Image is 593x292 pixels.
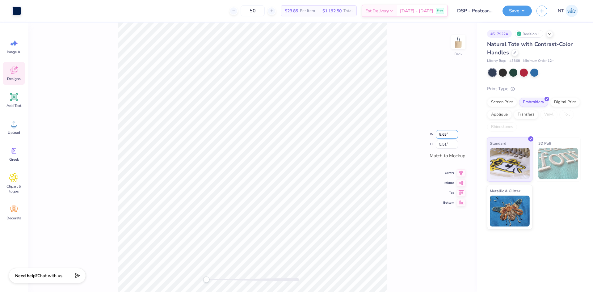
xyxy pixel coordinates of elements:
[322,8,342,14] span: $1,192.50
[503,6,532,16] button: Save
[343,8,353,14] span: Total
[7,49,21,54] span: Image AI
[4,184,24,194] span: Clipart & logos
[452,36,465,48] img: Back
[538,148,578,179] img: 3D Puff
[443,200,454,205] span: Bottom
[203,277,209,283] div: Accessibility label
[6,103,21,108] span: Add Text
[285,8,298,14] span: $23.85
[487,110,512,119] div: Applique
[400,8,433,14] span: [DATE] - [DATE]
[9,157,19,162] span: Greek
[454,51,462,57] div: Back
[300,8,315,14] span: Per Item
[550,98,580,107] div: Digital Print
[443,180,454,185] span: Middle
[8,130,20,135] span: Upload
[7,76,21,81] span: Designs
[6,216,21,221] span: Decorate
[443,190,454,195] span: Top
[490,196,530,226] img: Metallic & Glitter
[37,273,63,279] span: Chat with us.
[487,85,581,92] div: Print Type
[523,58,554,64] span: Minimum Order: 12 +
[487,58,506,64] span: Liberty Bags
[509,58,520,64] span: # 8868
[514,110,538,119] div: Transfers
[452,5,498,17] input: Untitled Design
[555,5,581,17] a: NT
[490,148,530,179] img: Standard
[487,122,517,132] div: Rhinestones
[365,8,389,14] span: Est. Delivery
[538,140,551,146] span: 3D Puff
[487,98,517,107] div: Screen Print
[443,171,454,176] span: Center
[559,110,574,119] div: Foil
[566,5,578,17] img: Nestor Talens
[241,5,265,16] input: – –
[540,110,557,119] div: Vinyl
[558,7,564,15] span: NT
[490,140,506,146] span: Standard
[437,9,443,13] span: Free
[490,188,520,194] span: Metallic & Glitter
[15,273,37,279] strong: Need help?
[519,98,548,107] div: Embroidery
[487,40,573,56] span: Natural Tote with Contrast-Color Handles
[487,30,512,38] div: # 517922A
[515,30,543,38] div: Revision 1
